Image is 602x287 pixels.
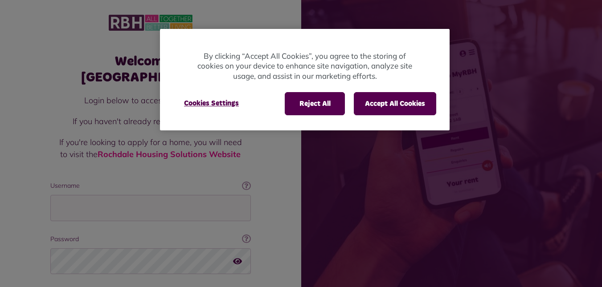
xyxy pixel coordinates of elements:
button: Reject All [285,92,345,115]
button: Cookies Settings [173,92,250,114]
button: Accept All Cookies [354,92,436,115]
div: Cookie banner [160,29,450,131]
div: Privacy [160,29,450,131]
p: By clicking “Accept All Cookies”, you agree to the storing of cookies on your device to enhance s... [196,51,414,81]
